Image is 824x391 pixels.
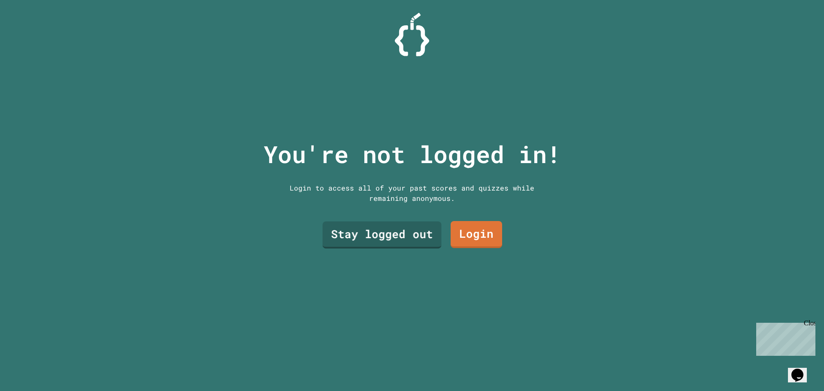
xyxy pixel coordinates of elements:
iframe: chat widget [753,319,815,356]
img: Logo.svg [395,13,429,56]
a: Stay logged out [323,221,442,249]
p: You're not logged in! [264,136,561,172]
a: Login [451,221,502,248]
div: Login to access all of your past scores and quizzes while remaining anonymous. [283,183,541,203]
div: Chat with us now!Close [3,3,59,55]
iframe: chat widget [788,357,815,382]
